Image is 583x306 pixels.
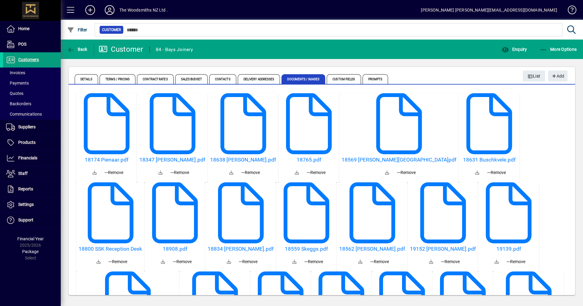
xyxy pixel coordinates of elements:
[397,169,416,176] span: Remove
[506,259,525,265] span: Remove
[108,259,127,265] span: Remove
[3,99,61,109] a: Backorders
[61,44,94,55] app-page-header-button: Back
[18,155,37,160] span: Financials
[102,27,121,33] span: Customer
[3,213,61,228] a: Support
[441,259,460,265] span: Remove
[208,246,274,252] h5: 18834 [PERSON_NAME].pdf
[18,217,33,222] span: Support
[502,47,527,52] span: Enquiry
[80,5,100,16] button: Add
[3,37,61,52] a: POS
[563,1,575,21] a: Knowledge Base
[339,246,405,252] a: 18562 [PERSON_NAME].pdf
[79,246,142,252] a: 18800 SSK Reception Desk
[6,101,31,106] span: Backorders
[106,256,130,267] button: Remove
[18,42,26,47] span: POS
[281,157,337,163] a: 18765.pdf
[238,74,280,84] span: Delivery Addresses
[424,255,438,269] a: Download
[3,109,61,119] a: Communications
[470,165,485,180] a: Download
[17,236,44,241] span: Financial Year
[3,151,61,166] a: Financials
[104,169,123,176] span: Remove
[175,74,208,84] span: Sales Budget
[18,26,29,31] span: Home
[75,74,98,84] span: Details
[3,78,61,88] a: Payments
[523,71,545,82] button: List
[79,157,135,163] a: 18174 Pienaar.pdf
[222,255,236,269] a: Download
[504,256,528,267] button: Remove
[102,167,126,178] button: Remove
[170,256,194,267] button: Remove
[139,157,205,163] a: 18347 [PERSON_NAME].pdf
[307,169,326,176] span: Remove
[91,255,106,269] a: Download
[147,246,203,252] a: 18908.pdf
[18,140,36,145] span: Products
[278,246,334,252] h5: 18559 Skeggs.pdf
[67,47,87,52] span: Back
[281,74,325,84] span: Documents / Images
[67,27,87,32] span: Filter
[153,165,168,180] a: Download
[302,256,326,267] button: Remove
[87,165,102,180] a: Download
[6,81,29,85] span: Payments
[3,120,61,135] a: Suppliers
[538,44,578,55] button: More Options
[18,124,36,129] span: Suppliers
[368,256,391,267] button: Remove
[528,71,540,81] span: List
[3,68,61,78] a: Invoices
[241,169,260,176] span: Remove
[66,24,89,35] button: Filter
[3,88,61,99] a: Quotes
[461,157,517,163] a: 18631 Buschkvele.pdf
[210,157,276,163] a: 18638 [PERSON_NAME].pdf
[353,255,368,269] a: Download
[540,47,577,52] span: More Options
[100,5,119,16] button: Profile
[481,246,537,252] a: 19139.pdf
[239,167,262,178] button: Remove
[304,167,328,178] button: Remove
[6,70,25,75] span: Invoices
[421,5,557,15] div: [PERSON_NAME] [PERSON_NAME][EMAIL_ADDRESS][DOMAIN_NAME]
[394,167,418,178] button: Remove
[410,246,476,252] a: 19152 [PERSON_NAME].pdf
[99,44,143,54] div: Customer
[287,255,302,269] a: Download
[170,169,189,176] span: Remove
[342,157,456,163] a: 18569 [PERSON_NAME][GEOGRAPHIC_DATA]pdf
[100,74,136,84] span: Terms / Pricing
[500,44,528,55] button: Enquiry
[380,165,394,180] a: Download
[3,197,61,212] a: Settings
[18,57,39,62] span: Customers
[3,21,61,37] a: Home
[156,255,170,269] a: Download
[119,5,168,15] div: The Woodsmiths NZ Ltd .
[551,71,564,81] span: Add
[22,249,39,254] span: Package
[3,135,61,150] a: Products
[327,74,361,84] span: Custom Fields
[168,167,192,178] button: Remove
[236,256,260,267] button: Remove
[6,112,42,116] span: Communications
